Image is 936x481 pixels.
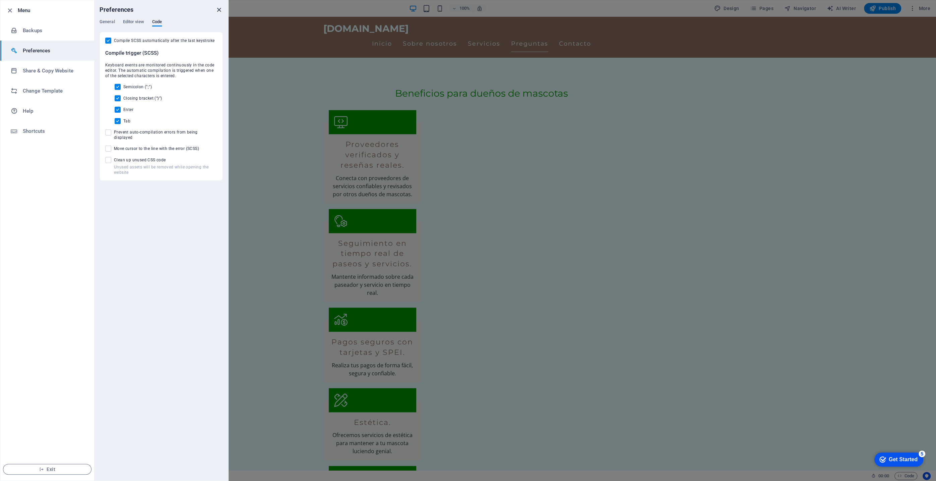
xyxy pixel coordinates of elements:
[23,26,85,35] h6: Backups
[50,1,56,8] div: 5
[23,87,85,95] h6: Change Template
[123,18,144,27] span: Editor view
[0,101,94,121] a: Help
[18,6,89,14] h6: Menu
[9,467,86,472] span: Exit
[23,47,85,55] h6: Preferences
[114,129,217,140] span: Prevent auto-compilation errors from being displayed
[3,464,91,475] button: Exit
[20,7,49,13] div: Get Started
[123,107,133,112] span: Enter
[23,107,85,115] h6: Help
[105,62,217,78] span: Keyboard events are monitored continuously in the code editor. The automatic compilation is trigg...
[114,164,217,175] p: Unused assets will be removed while opening the website
[105,49,217,57] h6: Compile trigger (SCSS)
[114,157,217,163] span: Clean up unused CSS code
[123,118,130,124] span: Tab
[100,6,134,14] h6: Preferences
[23,127,85,135] h6: Shortcuts
[100,18,115,27] span: General
[114,38,214,43] span: Compile SCSS automatically after the last keystroke
[23,67,85,75] h6: Share & Copy Website
[123,96,162,101] span: Closing bracket (“}”)
[152,18,162,27] span: Code
[215,6,223,14] button: close
[114,146,199,151] span: Move cursor to the line with the error (SCSS)
[100,19,223,32] div: Preferences
[5,3,54,17] div: Get Started 5 items remaining, 0% complete
[123,84,152,90] span: Semicolon (”;”)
